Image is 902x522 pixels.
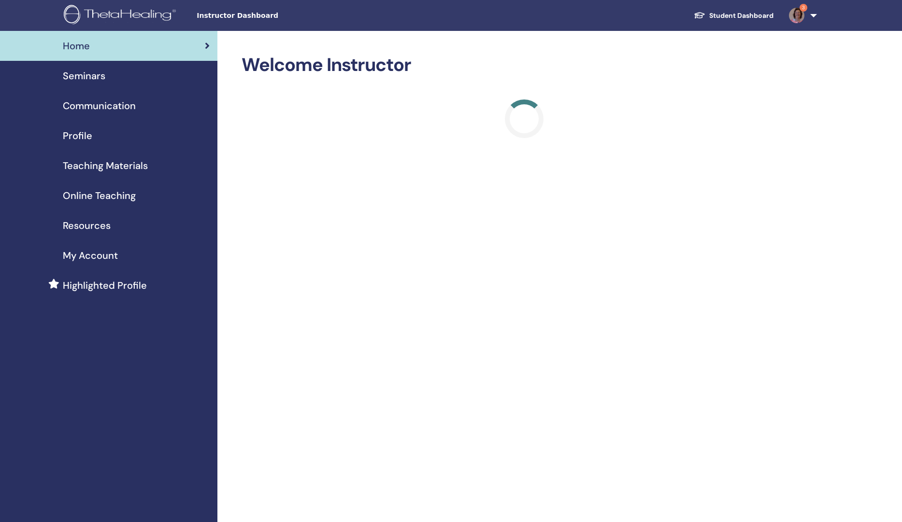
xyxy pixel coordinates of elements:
span: Resources [63,218,111,233]
span: Home [63,39,90,53]
span: Online Teaching [63,188,136,203]
img: logo.png [64,5,179,27]
span: Highlighted Profile [63,278,147,293]
span: Seminars [63,69,105,83]
span: 3 [800,4,807,12]
span: Teaching Materials [63,158,148,173]
span: Profile [63,128,92,143]
span: My Account [63,248,118,263]
a: Student Dashboard [686,7,781,25]
img: graduation-cap-white.svg [694,11,705,19]
span: Instructor Dashboard [197,11,342,21]
img: default.jpg [789,8,804,23]
span: Communication [63,99,136,113]
h2: Welcome Instructor [242,54,807,76]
